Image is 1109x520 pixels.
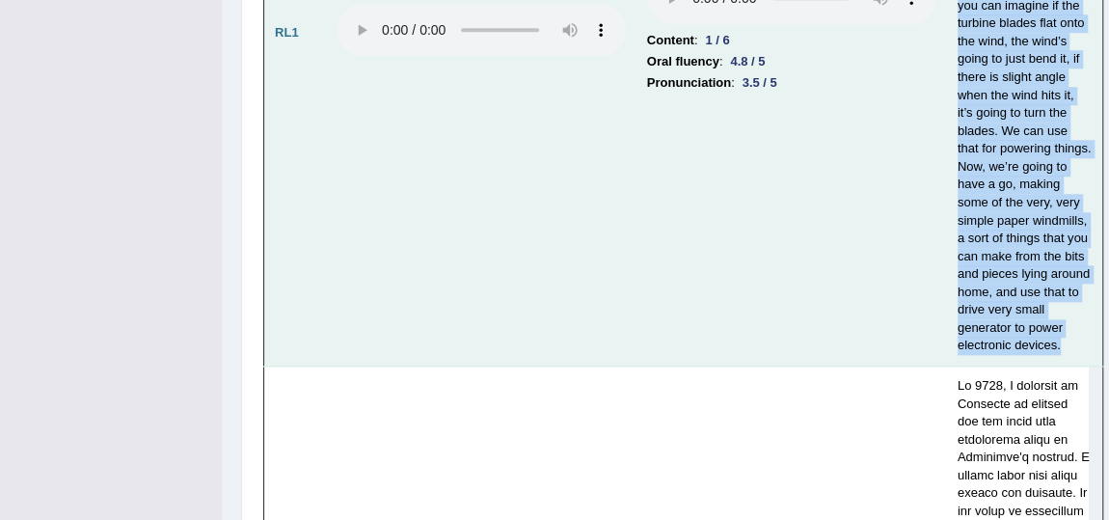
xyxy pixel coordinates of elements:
b: Content [647,30,694,51]
li: : [647,30,936,51]
div: 3.5 / 5 [735,72,785,93]
li: : [647,51,936,72]
b: RL1 [275,25,299,40]
b: Oral fluency [647,51,719,72]
div: 4.8 / 5 [722,51,772,71]
b: Pronunciation [647,72,731,94]
li: : [647,72,936,94]
div: 1 / 6 [697,30,737,50]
